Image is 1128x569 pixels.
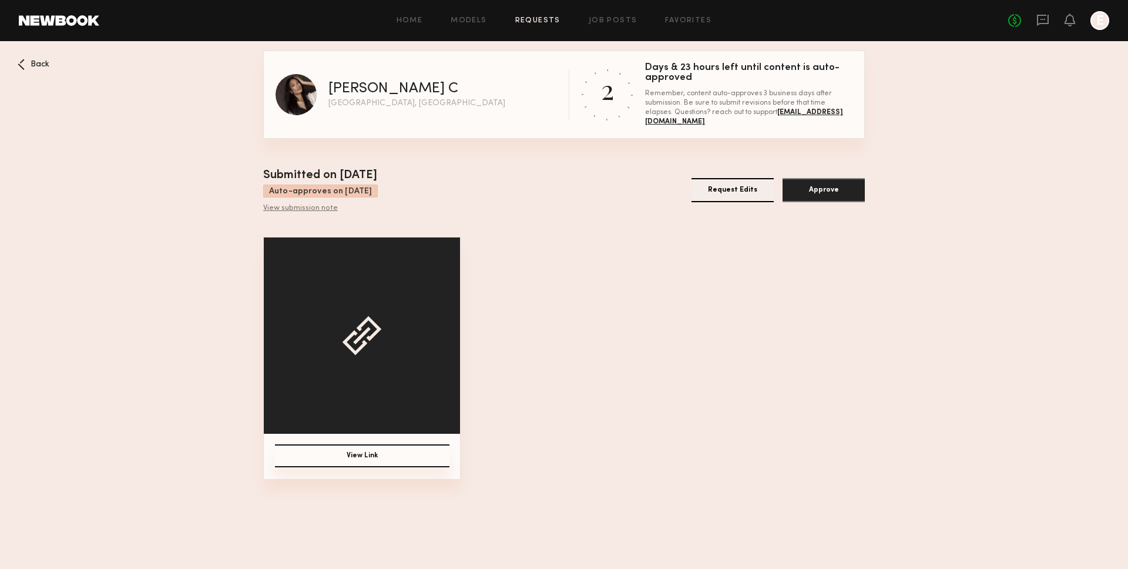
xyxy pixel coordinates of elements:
[601,71,614,107] div: 2
[275,444,449,467] button: View Link
[1090,11,1109,30] a: E
[451,17,486,25] a: Models
[645,63,852,83] div: Days & 23 hours left until content is auto-approved
[263,185,378,198] div: Auto-approves on [DATE]
[645,89,852,126] div: Remember, content auto-approves 3 business days after submission. Be sure to submit revisions bef...
[783,178,865,202] button: Approve
[589,17,637,25] a: Job Posts
[515,17,560,25] a: Requests
[263,167,378,185] div: Submitted on [DATE]
[691,178,774,202] button: Request Edits
[31,61,49,69] span: Back
[263,204,378,213] div: View submission note
[665,17,711,25] a: Favorites
[397,17,423,25] a: Home
[328,99,505,108] div: [GEOGRAPHIC_DATA], [GEOGRAPHIC_DATA]
[276,74,317,115] img: Mallory C profile picture.
[328,82,458,96] div: [PERSON_NAME] C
